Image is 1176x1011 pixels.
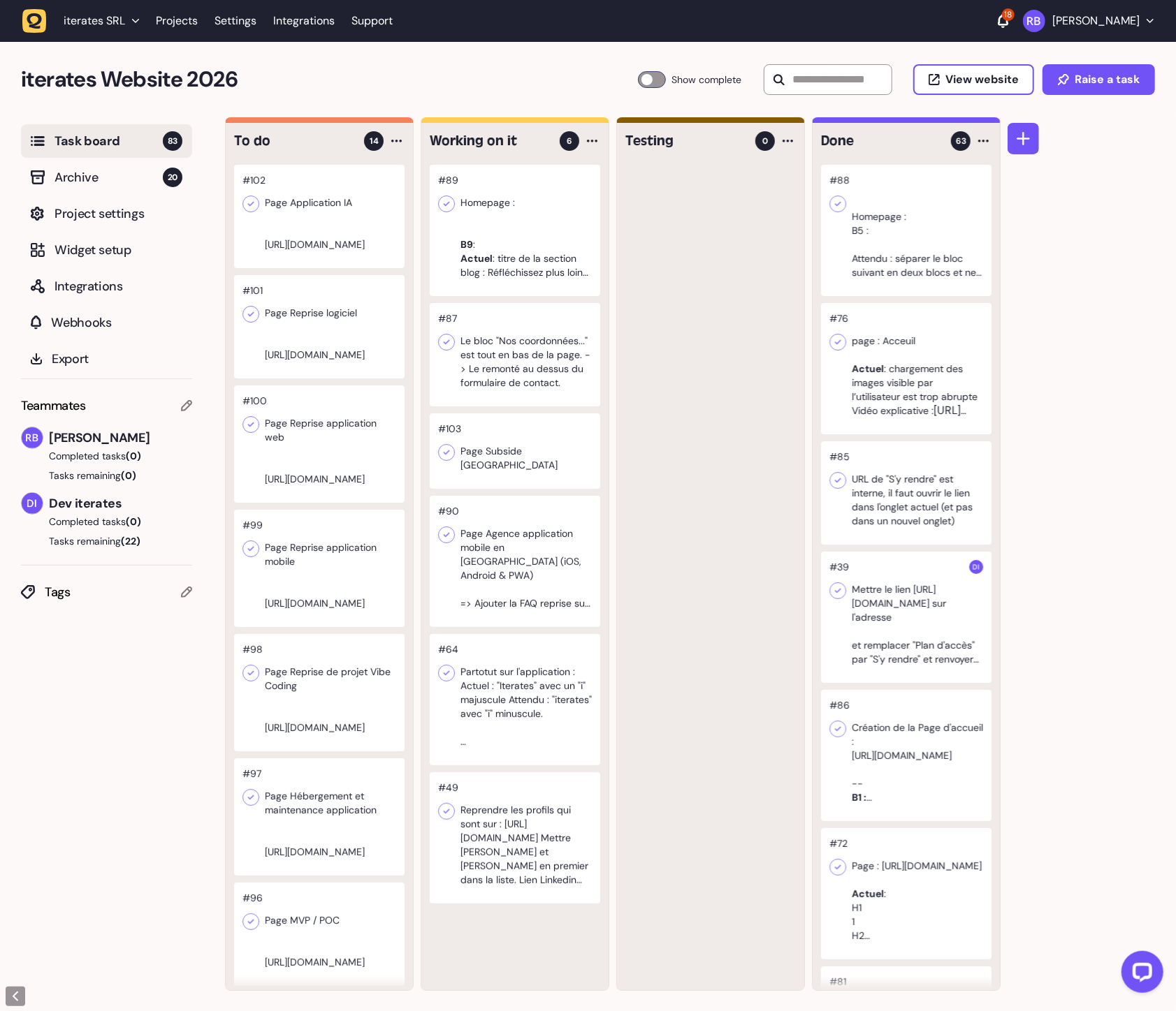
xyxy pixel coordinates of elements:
[762,135,768,147] span: 0
[55,131,163,151] span: Task board
[51,313,182,332] span: Webhooks
[21,270,192,303] button: Integrations
[821,131,941,151] h4: Done
[913,64,1034,95] button: View website
[945,74,1019,85] span: View website
[126,515,141,528] span: (0)
[22,8,147,34] button: iterates SRL
[21,449,181,463] button: Completed tasks(0)
[121,535,140,547] span: (22)
[21,63,638,96] h2: iterates Website 2026
[567,135,572,147] span: 6
[21,306,192,339] button: Webhooks
[21,342,192,376] button: Export
[22,427,43,448] img: Rodolphe Balay
[55,276,182,296] span: Integrations
[1052,14,1140,28] p: [PERSON_NAME]
[625,131,746,151] h4: Testing
[21,515,181,529] button: Completed tasks(0)
[163,168,182,187] span: 20
[351,14,393,28] a: Support
[1110,945,1169,1004] iframe: LiveChat chat widget
[121,469,136,482] span: (0)
[21,534,192,548] button: Tasks remaining(22)
[430,131,550,151] h4: Working on it
[1023,10,1154,32] button: [PERSON_NAME]
[52,349,182,369] span: Export
[156,8,198,34] a: Projects
[21,396,86,415] span: Teammates
[969,560,983,574] img: Dev iterates
[1075,74,1140,85] span: Raise a task
[45,582,181,602] span: Tags
[55,204,182,223] span: Project settings
[370,135,379,147] span: 14
[163,131,182,151] span: 83
[21,197,192,230] button: Project settings
[273,8,335,34] a: Integrations
[49,494,192,513] span: Dev iterates
[55,168,163,187] span: Archive
[234,131,354,151] h4: To do
[672,71,741,88] span: Show complete
[55,240,182,260] span: Widget setup
[21,468,192,482] button: Tasks remaining(0)
[1043,64,1155,95] button: Raise a task
[22,493,43,514] img: Dev iterates
[49,428,192,448] span: [PERSON_NAME]
[126,450,141,462] span: (0)
[21,233,192,267] button: Widget setup
[956,135,966,147] span: 63
[64,14,125,28] span: iterates SRL
[1023,10,1045,32] img: Rodolphe Balay
[21,161,192,194] button: Archive20
[1002,8,1015,21] div: 18
[215,8,256,34] a: Settings
[21,124,192,158] button: Task board83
